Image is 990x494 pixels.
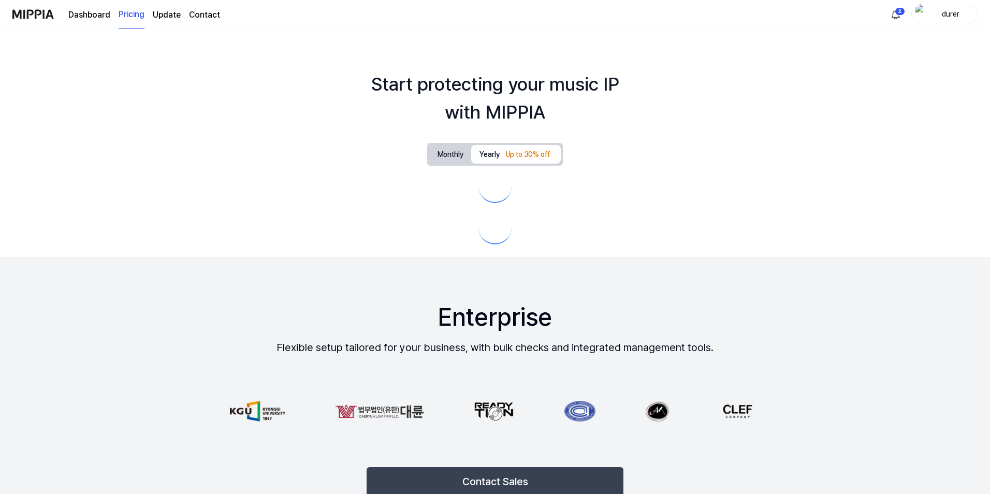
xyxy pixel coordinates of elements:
[640,401,664,422] img: partner-logo-4
[558,401,590,422] img: partner-logo-3
[68,9,110,21] a: Dashboard
[329,401,418,422] img: partner-logo-1
[438,298,552,336] div: Enterprise
[915,4,927,25] img: profile
[895,7,905,16] div: 2
[119,1,144,29] a: Pricing
[189,9,220,21] a: Contact
[468,401,508,422] img: partner-logo-2
[276,340,714,355] div: Flexible setup tailored for your business, with bulk checks and integrated management tools.
[503,147,553,163] div: Up to 30% off
[911,6,978,23] button: profiledurer
[890,8,902,21] img: 알림
[887,6,904,23] button: 알림2
[714,401,751,422] img: partner-logo-5
[930,8,971,20] div: durer
[471,145,561,164] button: Yearly
[224,401,280,422] img: partner-logo-0
[153,9,181,21] a: Update
[429,145,472,164] button: Monthly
